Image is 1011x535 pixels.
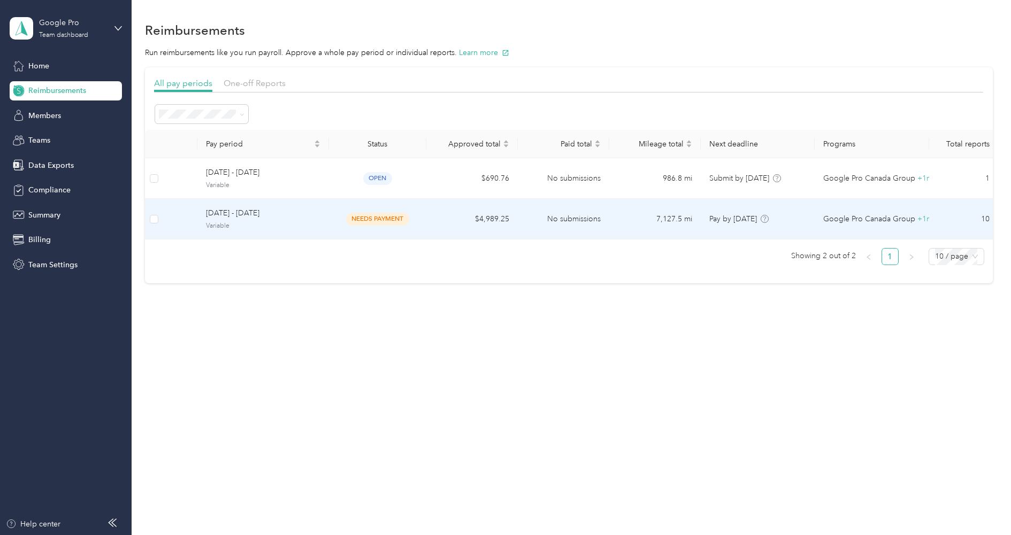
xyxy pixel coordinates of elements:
span: Google Pro Canada Group [823,173,915,184]
th: Pay period [197,130,329,158]
span: caret-up [503,138,509,145]
span: Pay by [DATE] [709,214,757,223]
span: + 1 more [917,214,945,223]
span: open [363,172,392,184]
span: [DATE] - [DATE] [206,207,320,219]
span: caret-down [503,143,509,149]
td: 7,127.5 mi [609,199,701,239]
li: 1 [882,248,899,265]
td: No submissions [518,199,609,239]
span: Approved total [435,139,501,149]
span: Members [28,110,61,121]
span: Reimbursements [28,85,86,96]
span: Home [28,60,49,72]
span: Compliance [28,184,71,196]
li: Previous Page [860,248,877,265]
span: 10 / page [935,249,978,265]
span: Teams [28,135,50,146]
div: Status [338,139,418,149]
div: Google Pro [39,17,106,28]
td: No submissions [518,158,609,199]
span: Variable [206,181,320,190]
span: Team Settings [28,259,78,270]
th: Approved total [426,130,518,158]
span: left [866,254,872,260]
div: Team dashboard [39,32,88,38]
td: $4,989.25 [426,199,518,239]
button: Learn more [459,47,509,58]
span: Summary [28,210,60,221]
iframe: Everlance-gr Chat Button Frame [951,475,1011,535]
span: Pay period [206,139,312,149]
td: 986.8 mi [609,158,701,199]
td: $690.76 [426,158,518,199]
span: right [908,254,915,260]
button: Help center [6,518,60,530]
span: Submit by [DATE] [709,174,769,183]
button: right [903,248,920,265]
span: Billing [28,234,51,245]
span: Mileage total [618,139,684,149]
span: caret-down [686,143,692,149]
span: needs payment [346,213,409,225]
span: All pay periods [154,78,212,88]
span: Data Exports [28,160,74,171]
button: left [860,248,877,265]
span: [DATE] - [DATE] [206,167,320,179]
th: Mileage total [609,130,701,158]
span: Showing 2 out of 2 [791,248,856,264]
span: caret-up [314,138,320,145]
td: 10 [929,199,998,239]
th: Total reports [929,130,998,158]
div: Page Size [929,248,984,265]
span: One-off Reports [224,78,286,88]
span: caret-up [686,138,692,145]
span: Paid total [526,139,592,149]
span: + 1 more [917,174,945,183]
td: 1 [929,158,998,199]
th: Next deadline [701,130,815,158]
p: Run reimbursements like you run payroll. Approve a whole pay period or individual reports. [145,47,993,58]
li: Next Page [903,248,920,265]
th: Paid total [518,130,609,158]
span: caret-down [594,143,601,149]
th: Programs [815,130,929,158]
a: 1 [882,249,898,265]
h1: Reimbursements [145,25,245,36]
span: Google Pro Canada Group [823,213,915,225]
span: caret-up [594,138,601,145]
span: caret-down [314,143,320,149]
span: Variable [206,221,320,231]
